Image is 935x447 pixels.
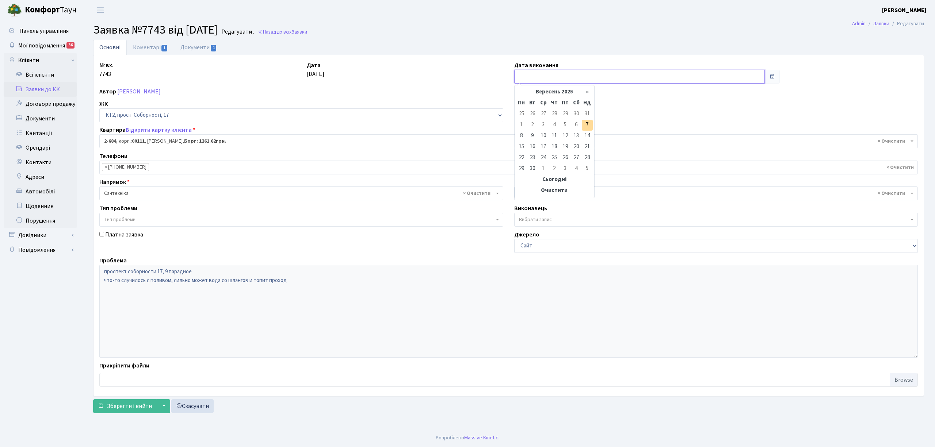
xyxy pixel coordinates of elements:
[516,153,527,163] td: 22
[549,153,560,163] td: 25
[99,61,114,70] label: № вх.
[527,98,538,109] th: Вт
[99,178,130,186] label: Напрямок
[560,142,571,153] td: 19
[211,45,217,51] span: 1
[4,68,77,82] a: Всі клієнти
[527,109,538,120] td: 26
[527,131,538,142] td: 9
[105,230,143,239] label: Платна заявка
[4,170,77,184] a: Адреси
[516,120,527,131] td: 1
[127,40,174,55] a: Коментарі
[560,120,571,131] td: 5
[538,163,549,174] td: 1
[582,109,593,120] td: 31
[560,153,571,163] td: 26
[571,131,582,142] td: 13
[161,45,167,51] span: 1
[549,163,560,174] td: 2
[519,216,552,223] span: Вибрати запис
[516,185,593,196] th: Очистити
[4,53,77,68] a: Клієнти
[66,42,75,49] div: 36
[184,138,226,145] b: Борг: 1261.62грн.
[93,40,127,55] a: Основні
[104,190,494,197] span: Сантехніка
[514,61,558,70] label: Дата виконання
[516,174,593,185] th: Сьогодні
[852,20,866,27] a: Admin
[882,6,926,14] b: [PERSON_NAME]
[99,87,116,96] label: Автор
[527,120,538,131] td: 2
[91,4,110,16] button: Переключити навігацію
[220,28,254,35] small: Редагувати .
[436,434,499,442] div: Розроблено .
[4,243,77,257] a: Повідомлення
[582,131,593,142] td: 14
[18,42,65,50] span: Мої повідомлення
[571,163,582,174] td: 4
[4,184,77,199] a: Автомобілі
[873,20,889,27] a: Заявки
[560,163,571,174] td: 3
[102,163,149,171] li: +380987358007
[571,142,582,153] td: 20
[582,120,593,131] td: 7
[104,138,116,145] b: 2-684
[514,204,547,213] label: Виконавець
[538,153,549,163] td: 24
[4,155,77,170] a: Контакти
[516,98,527,109] th: Пн
[571,109,582,120] td: 30
[99,265,918,358] textarea: проспект соборности 17, 9 парадное что-то случилось с поливом, сильно может вода со шлангов и топ...
[99,361,149,370] label: Прикріпити файли
[99,100,108,108] label: ЖК
[4,82,77,97] a: Заявки до КК
[841,16,935,31] nav: breadcrumb
[560,98,571,109] th: Пт
[549,142,560,153] td: 18
[25,4,60,16] b: Комфорт
[4,228,77,243] a: Довідники
[4,199,77,213] a: Щоденник
[464,434,498,442] a: Massive Kinetic
[527,153,538,163] td: 23
[889,20,924,28] li: Редагувати
[4,140,77,155] a: Орендарі
[4,111,77,126] a: Документи
[4,97,77,111] a: Договори продажу
[538,120,549,131] td: 3
[878,138,905,145] span: Видалити всі елементи
[99,256,127,265] label: Проблема
[878,190,905,197] span: Видалити всі елементи
[291,28,307,35] span: Заявки
[93,22,218,38] span: Заявка №7743 від [DATE]
[174,40,223,55] a: Документи
[582,98,593,109] th: Нд
[582,142,593,153] td: 21
[560,131,571,142] td: 12
[104,163,107,171] span: ×
[538,98,549,109] th: Ср
[104,216,136,223] span: Тип проблеми
[882,6,926,15] a: [PERSON_NAME]
[132,138,145,145] b: 00111
[4,24,77,38] a: Панель управління
[538,142,549,153] td: 17
[126,126,192,134] a: Відкрити картку клієнта
[571,153,582,163] td: 27
[549,131,560,142] td: 11
[549,109,560,120] td: 28
[527,142,538,153] td: 16
[4,38,77,53] a: Мої повідомлення36
[7,3,22,18] img: logo.png
[99,126,195,134] label: Квартира
[527,87,582,98] th: Вересень 2025
[549,120,560,131] td: 4
[301,61,509,84] div: [DATE]
[258,28,307,35] a: Назад до всіхЗаявки
[514,186,918,200] span: Тихонов М.М.
[519,190,909,197] span: Тихонов М.М.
